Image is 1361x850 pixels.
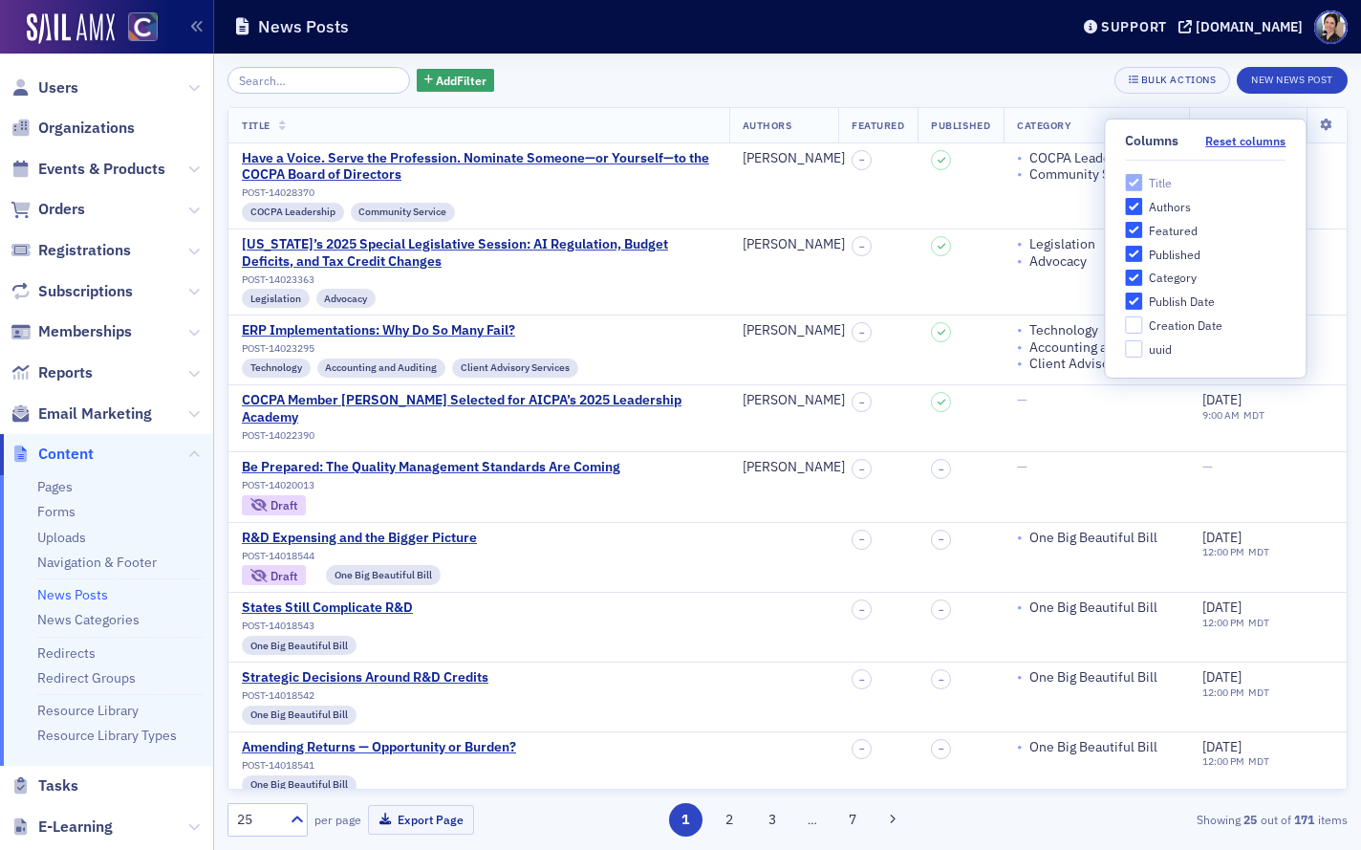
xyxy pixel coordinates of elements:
span: Content [38,444,94,465]
span: [DATE] [1202,391,1242,408]
div: R&D Expensing and the Bigger Picture [242,530,477,547]
div: Category [1149,270,1197,286]
span: – [859,327,865,338]
a: Memberships [11,321,132,342]
span: Category [1017,119,1071,132]
span: E-Learning [38,817,113,838]
span: Profile [1314,11,1348,44]
span: — [1017,391,1027,408]
input: Published [1125,246,1142,263]
span: • [1017,236,1023,253]
span: … [799,811,826,828]
div: POST-14020013 [242,479,620,491]
span: MDT [1244,545,1269,558]
div: COCPA Member [PERSON_NAME] Selected for AICPA’s 2025 Leadership Academy [242,392,716,425]
a: Tasks [11,775,78,796]
span: Featured [852,119,904,132]
a: [PERSON_NAME] [743,459,845,476]
div: POST-14018544 [242,550,477,562]
span: – [939,674,944,686]
div: POST-14018541 [242,759,516,772]
a: E-Learning [11,817,113,838]
span: Subscriptions [38,281,133,302]
span: [DATE] [1202,599,1242,616]
span: – [859,397,865,408]
div: Bulk Actions [1141,75,1216,85]
a: [US_STATE]’s 2025 Special Legislative Session: AI Regulation, Budget Deficits, and Tax Credit Cha... [242,236,716,270]
span: Organizations [38,118,135,139]
time: 9:00 AM [1202,408,1240,422]
span: Authors [743,119,792,132]
span: – [859,743,865,754]
span: [DATE] [1202,529,1242,546]
a: Resource Library [37,702,139,719]
span: – [939,534,944,545]
div: Accounting and Auditing [317,359,446,378]
div: POST-14023363 [242,273,716,286]
span: – [859,674,865,686]
div: One Big Beautiful Bill [1029,530,1157,547]
span: • [1017,530,1023,547]
div: Columns [1125,133,1178,150]
a: Registrations [11,240,131,261]
button: New News Post [1237,67,1348,94]
a: Reports [11,362,93,383]
div: Technology [1029,322,1098,339]
button: Export Page [368,805,474,835]
input: Search… [227,67,410,94]
a: [PERSON_NAME] [743,322,845,339]
div: One Big Beautiful Bill [242,706,356,725]
div: Title [1149,175,1172,191]
h1: News Posts [258,15,349,38]
div: Community Service [351,203,456,222]
div: One Big Beautiful Bill [1029,669,1157,687]
span: MDT [1244,754,1269,768]
a: Forms [37,503,76,520]
button: [DOMAIN_NAME] [1178,20,1309,33]
a: View Homepage [115,12,158,45]
time: 12:00 PM [1202,545,1244,558]
div: COCPA Leadership [1029,150,1141,167]
a: Uploads [37,529,86,546]
time: 12:00 PM [1202,616,1244,629]
a: States Still Complicate R&D [242,599,413,617]
span: – [859,154,865,165]
input: Publish Date [1125,293,1142,310]
div: Be Prepared: The Quality Management Standards Are Coming [242,459,620,476]
div: Accounting and Auditing [1029,339,1176,357]
div: POST-14022390 [242,429,716,442]
span: • [1017,150,1023,167]
strong: 25 [1241,811,1261,828]
button: Columns [1205,134,1285,148]
span: Published [931,119,990,132]
span: – [859,604,865,616]
div: Creation Date [1149,317,1222,334]
button: 3 [756,803,789,837]
a: Have a Voice. Serve the Profession. Nominate Someone—or Yourself—to the COCPA Board of Directors [242,150,716,184]
a: [PERSON_NAME] [743,150,845,167]
img: SailAMX [27,13,115,44]
div: Amending Returns — Opportunity or Burden? [242,739,516,756]
div: Featured [1149,223,1198,239]
div: Published [1149,246,1200,262]
span: Title [242,119,270,132]
div: Publish Date [1149,294,1215,310]
a: News Posts [37,586,108,603]
label: per page [314,811,361,828]
button: 7 [836,803,870,837]
div: Technology [242,359,311,378]
a: Orders [11,199,85,220]
a: Redirects [37,644,96,662]
button: Bulk Actions [1114,67,1230,94]
div: 25 [237,810,279,830]
a: Content [11,444,94,465]
div: Community Service [1029,166,1147,184]
span: [DATE] [1202,668,1242,686]
span: Memberships [38,321,132,342]
div: Draft [242,495,306,515]
input: Title [1125,174,1142,191]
